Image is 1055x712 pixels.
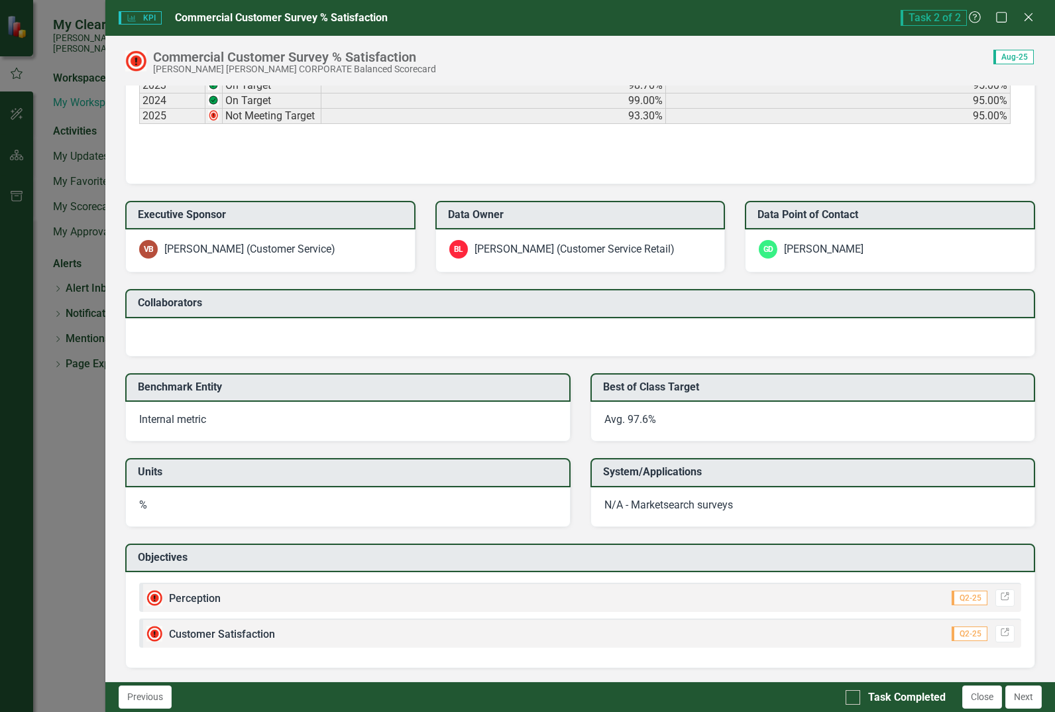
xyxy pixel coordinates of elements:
button: Next [1005,685,1042,709]
td: 95.00% [666,93,1011,109]
h3: Data Owner [448,209,718,221]
span: KPI [119,11,161,25]
span: Commercial Customer Survey % Satisfaction​ [175,11,388,24]
p: Internal metric​ [139,412,556,428]
div: Task Completed [868,690,946,705]
span: Q2-25 [952,626,987,641]
span: Task 2 of 2 [901,10,967,26]
h3: Objectives [138,552,1027,564]
img: Z [208,95,219,105]
span: Perception [169,592,221,605]
h3: Units [138,466,562,478]
span: Customer Satisfaction [169,628,275,640]
td: 95.00% [666,109,1011,124]
img: Z [208,80,219,90]
h3: System/Applications [603,466,1027,478]
td: 99.00% [321,93,666,109]
td: 95.00% [666,78,1011,93]
div: [PERSON_NAME] [PERSON_NAME] CORPORATE Balanced Scorecard [153,64,436,74]
h3: Executive Sponsor [138,209,408,221]
div: BL [449,240,468,259]
td: 93.30% [321,109,666,124]
td: 98.70% [321,78,666,93]
button: Close [962,685,1002,709]
h3: Benchmark Entity [138,381,562,393]
h3: Data Point of Contact [757,209,1027,221]
div: Commercial Customer Survey % Satisfaction​ [153,50,436,64]
div: GD [759,240,777,259]
img: Not Meeting Target [125,50,146,72]
h3: Best of Class Target [603,381,1027,393]
td: 2023 [139,78,205,93]
td: Not Meeting Target [223,109,321,124]
img: High Alert [146,626,162,642]
div: VB [139,240,158,259]
span: %​ [139,499,147,511]
div: [PERSON_NAME] (Customer Service) [164,242,335,257]
td: On Target [223,93,321,109]
span: Q2-25 [952,591,987,605]
h3: Collaborators [138,297,1027,309]
img: Not Meeting Target [146,590,162,606]
td: On Target [223,78,321,93]
div: N/A - Marketsearch surveys [604,498,1021,513]
div: [PERSON_NAME] (Customer Service Retail) [474,242,675,257]
span: Aug-25 [993,50,1034,64]
td: 2025 [139,109,205,124]
img: 2Q== [208,110,219,121]
td: 2024 [139,93,205,109]
div: Avg. 97.6% [604,412,1021,428]
div: [PERSON_NAME] [784,242,863,257]
button: Previous [119,685,172,709]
